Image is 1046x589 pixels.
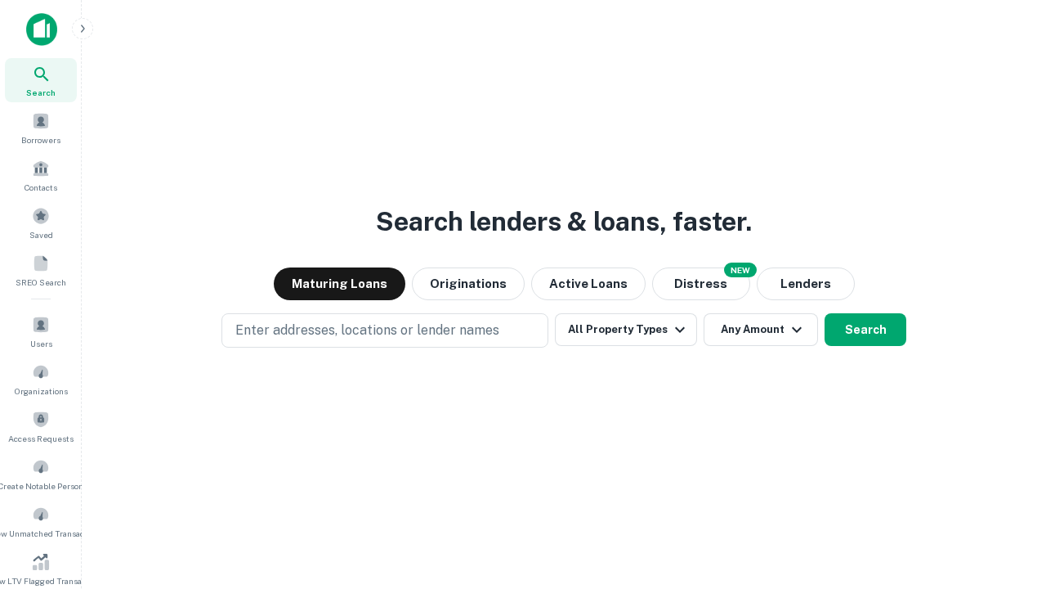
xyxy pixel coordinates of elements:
span: Saved [29,228,53,241]
span: Search [26,86,56,99]
div: NEW [724,263,757,277]
button: Search [825,313,906,346]
a: Review Unmatched Transactions [5,499,77,543]
a: Borrowers [5,106,77,150]
p: Enter addresses, locations or lender names [235,321,499,340]
span: SREO Search [16,276,66,289]
span: Borrowers [21,133,60,146]
a: Access Requests [5,404,77,448]
a: Create Notable Person [5,452,77,496]
a: Organizations [5,357,77,401]
button: Any Amount [704,313,818,346]
a: SREO Search [5,248,77,292]
iframe: Chat Widget [964,458,1046,537]
span: Contacts [25,181,57,194]
button: Maturing Loans [274,268,405,300]
button: Active Loans [531,268,646,300]
h3: Search lenders & loans, faster. [376,202,752,241]
button: Search distressed loans with lien and other non-mortgage details. [652,268,750,300]
span: Users [30,337,52,350]
a: Contacts [5,153,77,197]
span: Organizations [15,384,68,398]
a: Search [5,58,77,102]
button: Enter addresses, locations or lender names [221,313,548,348]
a: Saved [5,200,77,245]
button: Originations [412,268,525,300]
button: Lenders [757,268,855,300]
img: capitalize-icon.png [26,13,57,46]
span: Access Requests [8,432,74,445]
button: All Property Types [555,313,697,346]
a: Users [5,309,77,353]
